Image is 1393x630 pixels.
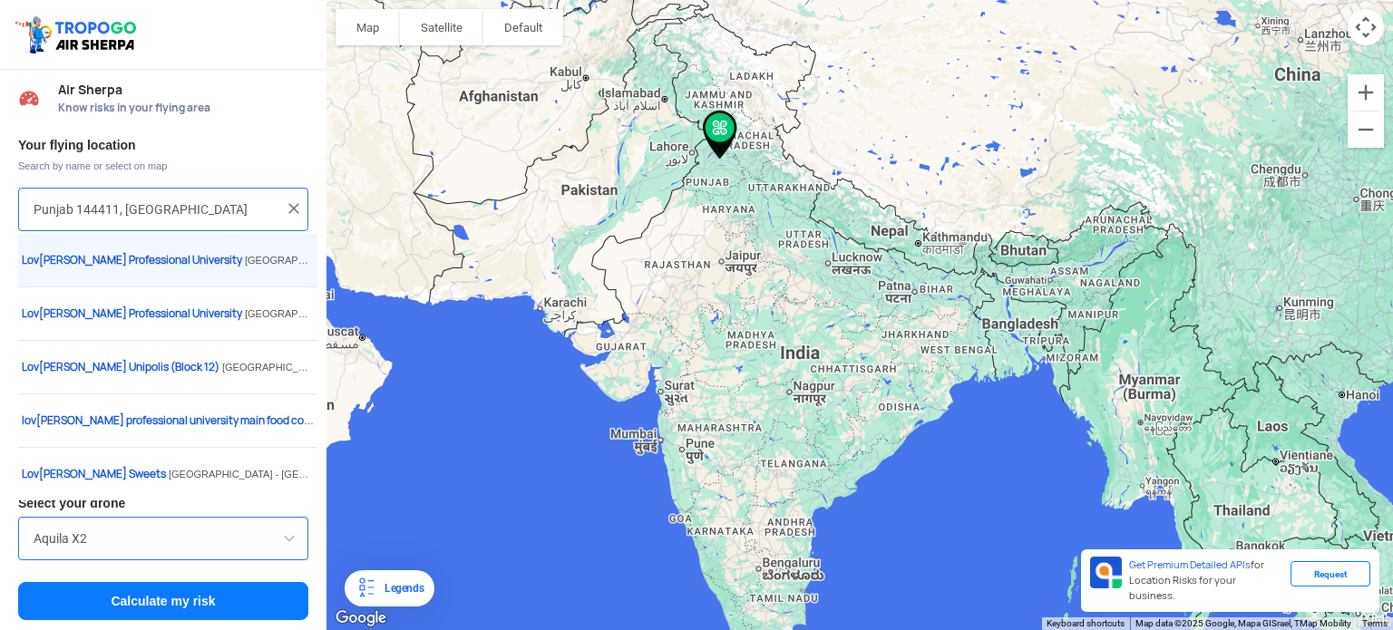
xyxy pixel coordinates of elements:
[377,577,424,599] div: Legends
[18,497,308,509] h3: Select your drone
[22,413,321,428] span: [PERSON_NAME] professional university main food court
[14,14,142,55] img: ic_tgdronemaps.svg
[18,87,40,109] img: Risk Scores
[285,199,303,218] img: ic_close.png
[34,199,279,220] input: Search your flying location
[245,255,458,266] span: [GEOGRAPHIC_DATA], [GEOGRAPHIC_DATA]
[18,159,308,173] span: Search by name or select on map
[331,606,391,630] img: Google
[22,306,39,321] span: Lov
[34,528,293,549] input: Search by name or Brand
[1129,558,1251,571] span: Get Premium Detailed APIs
[1291,561,1370,586] div: Request
[58,101,308,115] span: Know risks in your flying area
[22,360,222,374] span: [PERSON_NAME] Unipolis (Block 12)
[22,360,39,374] span: Lov
[169,469,1096,480] span: [GEOGRAPHIC_DATA] - [GEOGRAPHIC_DATA], [GEOGRAPHIC_DATA][PERSON_NAME], [GEOGRAPHIC_DATA], [PERSON...
[356,577,377,599] img: Legends
[1122,557,1291,605] div: for Location Risks for your business.
[336,9,400,45] button: Show street map
[1348,74,1384,111] button: Zoom in
[22,467,39,481] span: Lov
[1047,617,1125,630] button: Keyboard shortcuts
[22,467,169,481] span: [PERSON_NAME] Sweets
[1090,557,1122,588] img: Premium APIs
[22,253,39,267] span: Lov
[1348,9,1384,45] button: Map camera controls
[1362,618,1388,628] a: Terms
[1348,111,1384,148] button: Zoom out
[331,606,391,630] a: Open this area in Google Maps (opens a new window)
[22,306,245,321] span: [PERSON_NAME] Professional University
[58,82,308,97] span: Air Sherpa
[400,9,483,45] button: Show satellite imagery
[22,253,245,267] span: [PERSON_NAME] Professional University
[1135,618,1351,628] span: Map data ©2025 Google, Mapa GISrael, TMap Mobility
[18,582,308,620] button: Calculate my risk
[22,413,36,428] span: lov
[222,362,326,373] span: [GEOGRAPHIC_DATA]
[18,139,308,151] h3: Your flying location
[245,308,568,319] span: [GEOGRAPHIC_DATA], [GEOGRAPHIC_DATA], [GEOGRAPHIC_DATA]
